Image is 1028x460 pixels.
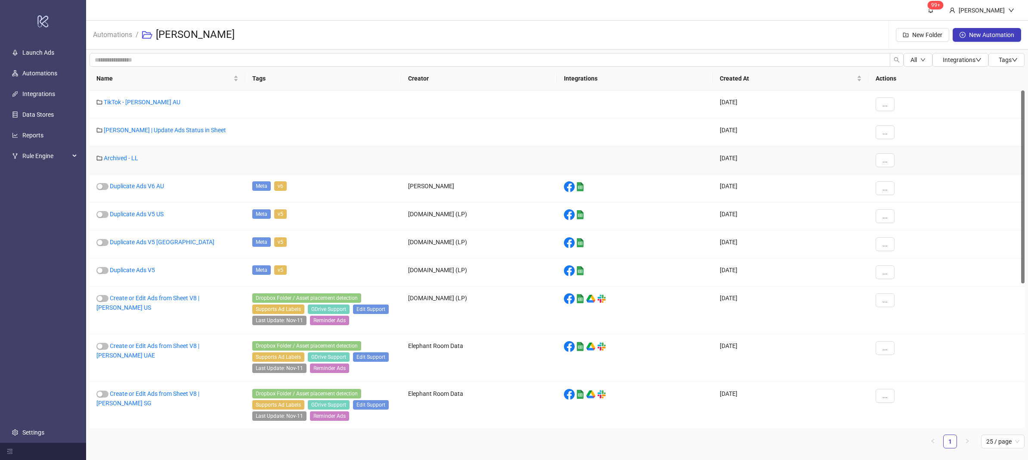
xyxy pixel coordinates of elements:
th: Tags [245,67,401,90]
span: Last Update: Nov-11 [252,316,307,325]
div: Elephant Room Data [401,382,557,430]
span: ... [882,269,888,276]
span: folder [96,99,102,105]
span: GDrive Support [308,400,350,410]
span: Meta [252,237,271,247]
span: Edit Support [353,305,389,314]
li: Previous Page [926,435,940,448]
button: ... [876,237,895,251]
span: ... [882,297,888,304]
div: [DATE] [713,118,869,146]
div: [DATE] [713,174,869,202]
span: menu-fold [7,448,13,454]
span: v5 [274,265,287,275]
span: GDrive Support [308,352,350,362]
span: user [949,7,955,13]
span: ... [882,185,888,192]
a: Automations [22,70,57,77]
span: Created At [720,74,855,83]
span: Reminder Ads [310,411,349,421]
span: Name [96,74,232,83]
button: Alldown [904,53,932,67]
th: Integrations [557,67,713,90]
div: [DOMAIN_NAME] (LP) [401,202,557,230]
th: Created At [713,67,869,90]
span: down [920,57,926,62]
a: TikTok - [PERSON_NAME] AU [104,99,180,106]
span: All [910,56,917,63]
span: Reminder Ads [310,316,349,325]
sup: 1614 [928,1,944,9]
span: v5 [274,237,287,247]
span: New Folder [912,31,942,38]
a: Automations [91,29,134,39]
span: right [965,438,970,444]
span: GDrive Support [308,305,350,314]
a: Create or Edit Ads from Sheet V8 | [PERSON_NAME] UAE [96,342,199,359]
button: ... [876,209,895,223]
div: Elephant Room Data [401,334,557,382]
div: [DATE] [713,258,869,286]
button: ... [876,293,895,307]
th: Actions [869,67,1025,90]
span: Dropbox Folder / Asset placement detection [252,389,361,398]
span: v5 [274,209,287,219]
a: Reports [22,132,43,139]
a: Integrations [22,90,55,97]
span: Reminder Ads [310,364,349,373]
span: folder-add [903,32,909,38]
li: / [136,21,139,49]
button: ... [876,341,895,355]
li: Next Page [960,435,974,448]
button: ... [876,153,895,167]
div: [DATE] [713,202,869,230]
span: Tags [999,56,1018,63]
div: [DATE] [713,382,869,430]
a: Settings [22,429,44,436]
button: Tagsdown [988,53,1025,67]
button: ... [876,97,895,111]
span: ... [882,157,888,164]
div: [DATE] [713,334,869,382]
button: right [960,435,974,448]
div: [PERSON_NAME] [401,174,557,202]
span: Meta [252,181,271,191]
span: ... [882,129,888,136]
span: Dropbox Folder / Asset placement detection [252,293,361,303]
span: down [975,57,982,63]
a: Duplicate Ads V5 [110,267,155,274]
button: ... [876,265,895,279]
a: Create or Edit Ads from Sheet V8 | [PERSON_NAME] US [96,295,199,311]
div: [DOMAIN_NAME] (LP) [401,230,557,258]
a: Archived - LL [104,155,138,162]
span: ... [882,213,888,220]
a: 1 [944,435,957,448]
span: fork [12,153,18,159]
span: plus-circle [960,32,966,38]
span: ... [882,101,888,108]
span: Edit Support [353,400,389,410]
a: Duplicate Ads V5 [GEOGRAPHIC_DATA] [110,239,214,246]
div: [DATE] [713,230,869,258]
li: 1 [943,435,957,448]
span: Meta [252,265,271,275]
span: 25 / page [986,435,1019,448]
span: ... [882,241,888,248]
span: folder [96,155,102,161]
div: [DATE] [713,90,869,118]
span: New Automation [969,31,1014,38]
span: down [1012,57,1018,63]
a: Launch Ads [22,49,54,56]
th: Creator [401,67,557,90]
div: [DATE] [713,146,869,174]
a: Duplicate Ads V5 US [110,211,164,218]
span: left [930,438,935,444]
span: Supports Ad Labels [252,352,304,362]
span: bell [928,7,934,13]
div: [DOMAIN_NAME] (LP) [401,286,557,334]
a: Duplicate Ads V6 AU [110,183,164,190]
a: Data Stores [22,111,54,118]
th: Name [90,67,245,90]
span: ... [882,392,888,399]
span: v6 [274,181,287,191]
